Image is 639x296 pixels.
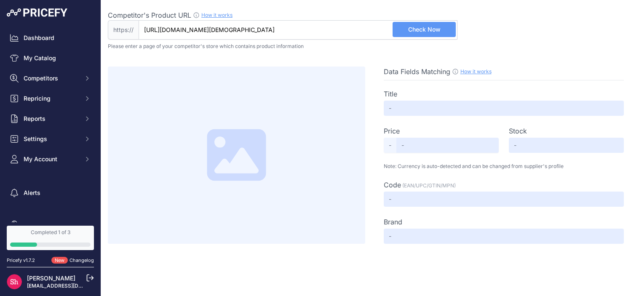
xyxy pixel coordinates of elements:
span: Data Fields Matching [384,67,450,76]
input: - [384,192,624,207]
span: Reports [24,115,79,123]
label: Title [384,89,397,99]
label: Brand [384,217,402,227]
button: Reports [7,111,94,126]
span: Check Now [408,25,441,34]
span: New [51,257,68,264]
button: My Account [7,152,94,167]
input: - [384,229,624,244]
a: Completed 1 of 3 [7,226,94,250]
button: Competitors [7,71,94,86]
button: Repricing [7,91,94,106]
a: Alerts [7,185,94,200]
button: Check Now [393,22,456,37]
span: - [384,138,396,153]
p: Please enter a page of your competitor's store which contains product information [108,43,632,50]
img: Pricefy Logo [7,8,67,17]
span: (EAN/UPC/GTIN/MPN) [402,182,456,189]
button: Settings [7,131,94,147]
span: Settings [24,135,79,143]
a: How it works [460,68,492,75]
label: Stock [509,126,527,136]
a: How it works [201,12,233,18]
span: https:// [108,20,139,40]
label: Price [384,126,400,136]
a: [EMAIL_ADDRESS][DOMAIN_NAME] [27,283,115,289]
a: [PERSON_NAME] [27,275,75,282]
nav: Sidebar [7,30,94,232]
a: My Catalog [7,51,94,66]
a: Changelog [70,257,94,263]
span: Competitors [24,74,79,83]
span: Repricing [24,94,79,103]
div: Pricefy v1.7.2 [7,257,35,264]
input: - [509,138,624,153]
a: Dashboard [7,30,94,45]
p: Note: Currency is auto-detected and can be changed from supplier's profile [384,163,624,170]
span: My Account [24,155,79,163]
a: Suggest a feature [7,217,94,232]
span: Code [384,181,401,189]
input: - [384,101,624,116]
input: - [396,138,499,153]
span: Competitor's Product URL [108,11,191,19]
input: www.nepal.ubuy.com/product [139,20,457,40]
div: Completed 1 of 3 [10,229,91,236]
